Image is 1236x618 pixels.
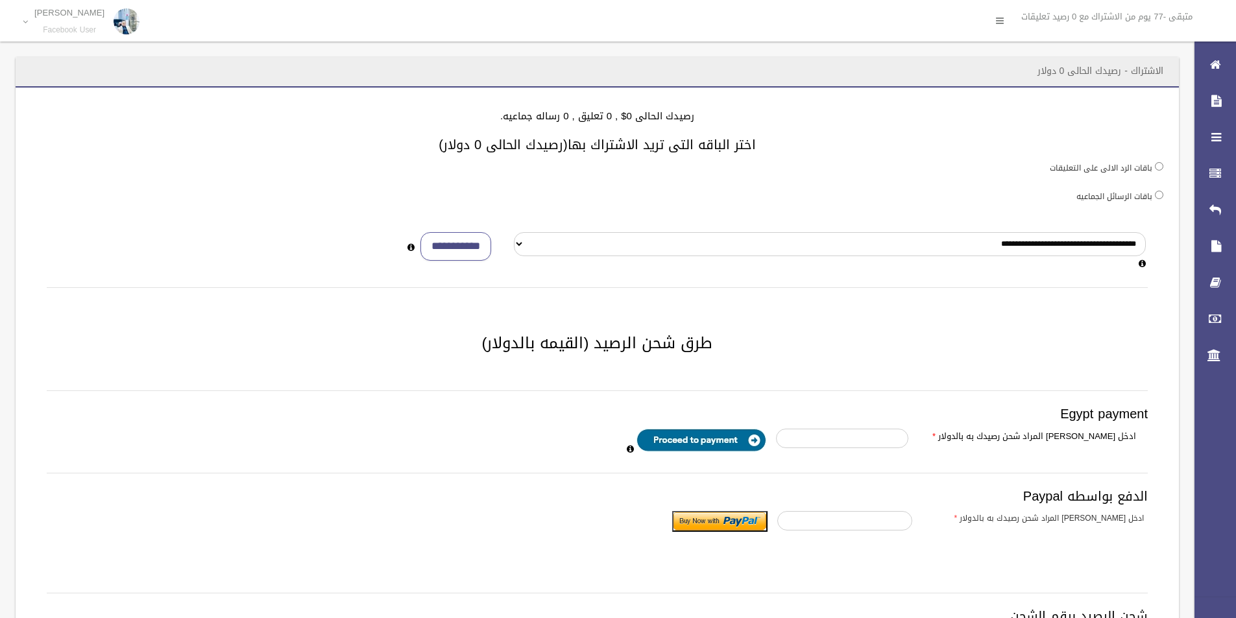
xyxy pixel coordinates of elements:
h2: طرق شحن الرصيد (القيمه بالدولار) [31,335,1163,351]
label: ادخل [PERSON_NAME] المراد شحن رصيدك به بالدولار [918,429,1146,444]
p: [PERSON_NAME] [34,8,104,18]
label: ادخل [PERSON_NAME] المراد شحن رصيدك به بالدولار [922,511,1154,525]
label: باقات الرسائل الجماعيه [1076,189,1152,204]
h4: رصيدك الحالى 0$ , 0 تعليق , 0 رساله جماعيه. [31,111,1163,122]
small: Facebook User [34,25,104,35]
label: باقات الرد الالى على التعليقات [1050,161,1152,175]
input: Submit [672,511,768,532]
h3: Egypt payment [47,407,1148,421]
header: الاشتراك - رصيدك الحالى 0 دولار [1022,58,1179,84]
h3: اختر الباقه التى تريد الاشتراك بها(رصيدك الحالى 0 دولار) [31,137,1163,152]
h3: الدفع بواسطه Paypal [47,489,1148,503]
